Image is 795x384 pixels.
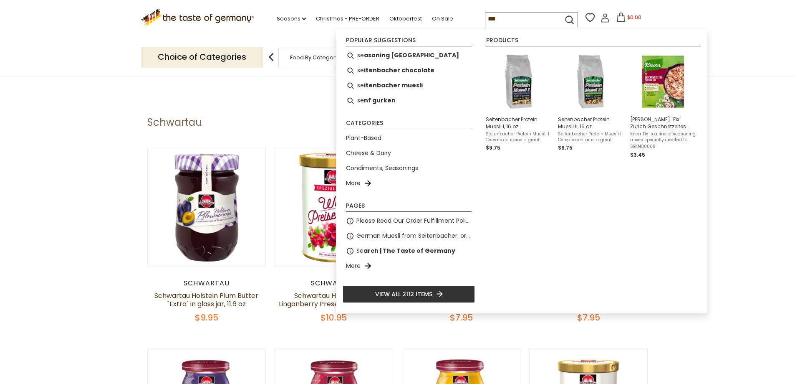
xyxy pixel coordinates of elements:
span: SEKNO0009 [630,144,696,150]
b: nf gurken [364,96,396,105]
a: Schwartau Holstein Plum Butter "Extra" in glass jar, 11.6 oz [154,291,258,309]
span: [PERSON_NAME] "Fix" Zurich Geschnetzeltes Beef Ragout Seasoning Mix, 1 oz [630,116,696,130]
li: seitenbacher muesli [343,78,475,93]
li: Popular suggestions [346,37,472,46]
a: Search | The Taste of Germany [356,246,455,256]
a: [PERSON_NAME] "Fix" Zurich Geschnetzeltes Beef Ragout Seasoning Mix, 1 ozKnorr Fix is a line of s... [630,51,696,159]
li: senf gurken [343,93,475,108]
img: Schwartau [148,148,266,267]
li: Search | The Taste of Germany [343,244,475,259]
img: Schwartau [275,148,393,267]
li: Products [486,37,701,46]
div: Instant Search Results [336,29,707,313]
b: asoning [GEOGRAPHIC_DATA] [364,51,459,60]
h1: Schwartau [147,116,202,129]
img: Seitenbacher Protein Muesli II [560,51,621,112]
b: itenbacher chocolate [364,66,434,75]
a: Oktoberfest [389,14,422,23]
span: Se [356,246,455,256]
li: More [343,176,475,191]
a: Condiments, Seasonings [346,163,418,173]
li: Pages [346,203,472,212]
li: seitenbacher chocolate [343,63,475,78]
span: $0.00 [627,14,641,21]
a: Plant-Based [346,133,381,143]
li: View all 2112 items [343,285,475,303]
div: Schwartau [147,279,266,287]
b: itenbacher muesli [364,81,423,90]
span: $7.95 [577,312,600,323]
li: Plant-Based [343,131,475,146]
a: Schwartau Holstein Wild Lingonberry Preserves in tin, 330g [279,291,389,309]
li: More [343,259,475,274]
span: $9.75 [558,144,573,151]
a: On Sale [432,14,453,23]
div: Schwartau [275,279,394,287]
span: Knorr Fix is a line of seasoning mixes specially created to flavor specific dishes representing G... [630,131,696,143]
li: Condiments, Seasonings [343,161,475,176]
a: Please Read Our Order Fulfillment Policies [356,216,472,226]
a: Cheese & Dairy [346,148,391,158]
span: Seitenbacher Protein Muesli I Cereals contains a great tasting mix of nuts, healthy whole grain c... [486,131,551,143]
a: Food By Category [290,54,338,61]
span: Seitenbacher Protein Muesli I, 16 oz [486,116,551,130]
span: Seitenbacher Protein Muesli II, 16 oz [558,116,623,130]
span: View all 2112 items [375,290,432,299]
li: Seitenbacher Protein Muesli II, 16 oz [555,48,627,163]
span: $9.95 [195,312,218,323]
span: $3.45 [630,151,645,158]
span: Seitenbacher Protein Muesli II Cereals contains a great tasting mix of nuts, healthy whole grain ... [558,131,623,143]
li: Knorr "Fix" Zurich Geschnetzeltes Beef Ragout Seasoning Mix, 1 oz [627,48,699,163]
li: Please Read Our Order Fulfillment Policies [343,214,475,229]
a: Seitenbacher Protein Muesli I, 16 ozSeitenbacher Protein Muesli I Cereals contains a great tastin... [486,51,551,159]
span: $10.95 [321,312,347,323]
li: Seitenbacher Protein Muesli I, 16 oz [482,48,555,163]
a: Seasons [277,14,306,23]
span: $7.95 [450,312,473,323]
button: $0.00 [611,13,647,25]
span: $9.75 [486,144,500,151]
a: German Muesli from Seitenbacher: organic and natural food at its best. [356,231,472,241]
img: previous arrow [263,49,280,66]
a: Christmas - PRE-ORDER [316,14,379,23]
b: arch | The Taste of Germany [363,247,455,255]
p: Choice of Categories [141,47,263,67]
li: Categories [346,120,472,129]
li: German Muesli from Seitenbacher: organic and natural food at its best. [343,229,475,244]
li: Cheese & Dairy [343,146,475,161]
a: Seitenbacher Protein Muesli IISeitenbacher Protein Muesli II, 16 ozSeitenbacher Protein Muesli II... [558,51,623,159]
li: seasoning germany [343,48,475,63]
